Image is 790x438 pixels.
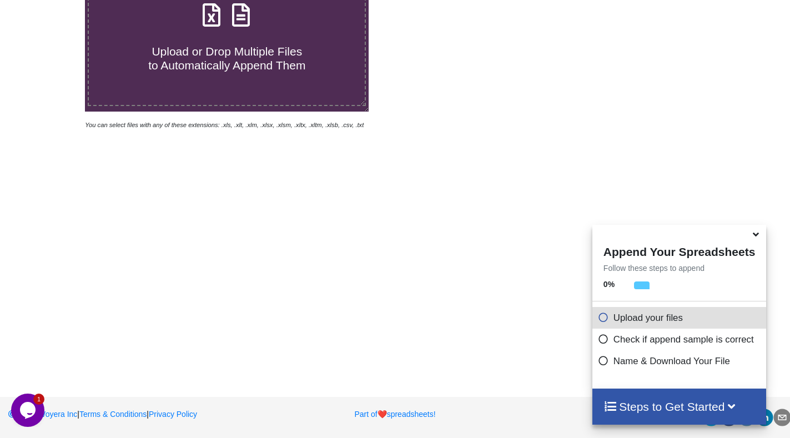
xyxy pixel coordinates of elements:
b: 0 % [603,280,615,289]
p: Upload your files [598,311,763,325]
p: | | [8,409,258,420]
h4: Append Your Spreadsheets [592,242,766,259]
a: Privacy Policy [149,410,197,419]
a: 2025Woyera Inc [8,410,78,419]
span: Upload or Drop Multiple Files to Automatically Append Them [148,45,305,72]
h4: Steps to Get Started [603,400,755,414]
i: You can select files with any of these extensions: .xls, .xlt, .xlm, .xlsx, .xlsm, .xltx, .xltm, ... [85,122,364,128]
p: Follow these steps to append [592,263,766,274]
a: Terms & Conditions [79,410,147,419]
p: Check if append sample is correct [598,333,763,346]
p: Name & Download Your File [598,354,763,368]
span: heart [378,410,387,419]
a: Part ofheartspreadsheets! [354,410,435,419]
iframe: chat widget [11,394,47,427]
